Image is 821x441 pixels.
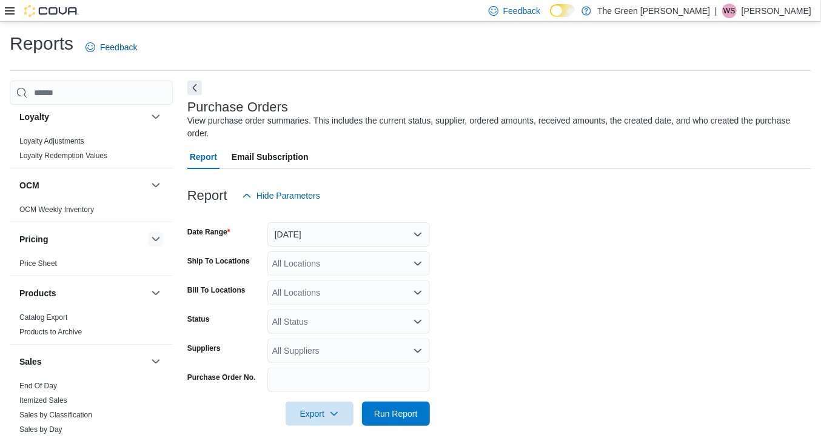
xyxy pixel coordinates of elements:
h1: Reports [10,31,73,56]
button: OCM [149,178,163,193]
button: OCM [19,179,146,191]
button: Sales [19,356,146,368]
button: Products [149,286,163,300]
label: Purchase Order No. [187,373,256,382]
h3: Loyalty [19,111,49,123]
span: Price Sheet [19,259,57,268]
a: Price Sheet [19,259,57,268]
h3: Purchase Orders [187,100,288,114]
button: [DATE] [267,222,430,247]
p: The Green [PERSON_NAME] [597,4,710,18]
button: Sales [149,354,163,369]
a: Itemized Sales [19,396,67,405]
button: Products [19,287,146,299]
button: Pricing [149,232,163,247]
label: Status [187,314,210,324]
img: Cova [24,5,79,17]
span: Loyalty Redemption Values [19,151,107,161]
button: Pricing [19,233,146,245]
span: WS [723,4,735,18]
span: Run Report [374,408,418,420]
div: Loyalty [10,134,173,168]
button: Loyalty [149,110,163,124]
h3: OCM [19,179,39,191]
h3: Products [19,287,56,299]
span: Report [190,145,217,169]
span: OCM Weekly Inventory [19,205,94,214]
span: Feedback [503,5,540,17]
label: Suppliers [187,343,221,353]
span: Hide Parameters [256,190,320,202]
a: Loyalty Adjustments [19,137,84,145]
label: Bill To Locations [187,285,246,295]
span: End Of Day [19,381,57,391]
span: Catalog Export [19,313,67,322]
button: Loyalty [19,111,146,123]
span: Feedback [100,41,137,53]
a: Sales by Classification [19,411,92,419]
span: Email Subscription [232,145,309,169]
div: View purchase order summaries. This includes the current status, supplier, ordered amounts, recei... [187,114,805,140]
p: | [715,4,717,18]
h3: Pricing [19,233,48,245]
button: Export [286,402,354,426]
span: Sales by Day [19,425,62,434]
button: Next [187,81,202,95]
button: Open list of options [413,317,423,327]
label: Ship To Locations [187,256,250,266]
h3: Report [187,188,227,203]
p: [PERSON_NAME] [742,4,811,18]
input: Dark Mode [550,4,575,17]
div: OCM [10,202,173,222]
span: Products to Archive [19,327,82,337]
a: Feedback [81,35,142,59]
div: Products [10,310,173,344]
button: Open list of options [413,346,423,356]
button: Open list of options [413,288,423,297]
button: Open list of options [413,259,423,268]
div: Wesley Simpson [722,4,737,18]
a: Catalog Export [19,313,67,322]
label: Date Range [187,227,230,237]
span: Loyalty Adjustments [19,136,84,146]
span: Export [293,402,346,426]
a: OCM Weekly Inventory [19,205,94,214]
span: Itemized Sales [19,396,67,405]
button: Run Report [362,402,430,426]
a: Products to Archive [19,328,82,336]
h3: Sales [19,356,42,368]
a: Loyalty Redemption Values [19,151,107,160]
span: Sales by Classification [19,410,92,420]
a: End Of Day [19,382,57,390]
button: Hide Parameters [237,184,325,208]
a: Sales by Day [19,425,62,434]
div: Pricing [10,256,173,276]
